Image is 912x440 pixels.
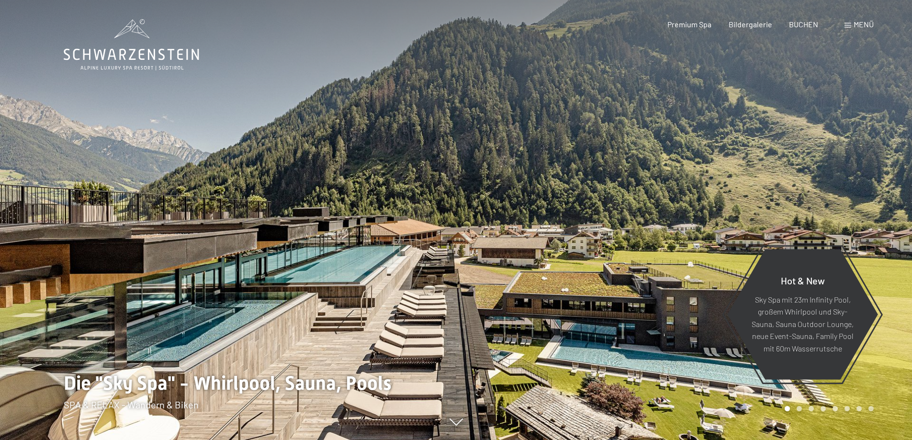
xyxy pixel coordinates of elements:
div: Carousel Page 2 [797,406,802,411]
a: BUCHEN [789,20,818,29]
a: Hot & New Sky Spa mit 23m Infinity Pool, großem Whirlpool und Sky-Sauna, Sauna Outdoor Lounge, ne... [727,248,878,380]
span: Menü [854,20,874,29]
div: Carousel Pagination [781,406,874,411]
a: Premium Spa [667,20,711,29]
div: Carousel Page 1 (Current Slide) [785,406,790,411]
p: Sky Spa mit 23m Infinity Pool, großem Whirlpool und Sky-Sauna, Sauna Outdoor Lounge, neue Event-S... [751,293,855,354]
div: Carousel Page 3 [809,406,814,411]
div: Carousel Page 7 [856,406,862,411]
div: Carousel Page 6 [844,406,850,411]
div: Carousel Page 5 [833,406,838,411]
div: Carousel Page 8 [868,406,874,411]
span: Hot & New [781,274,825,286]
a: Bildergalerie [729,20,772,29]
div: Carousel Page 4 [821,406,826,411]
